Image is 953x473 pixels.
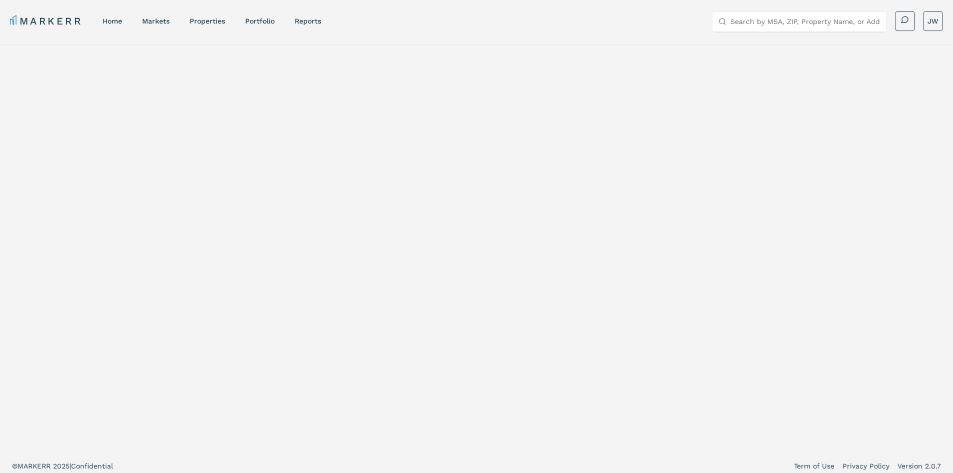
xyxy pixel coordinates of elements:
a: MARKERR [10,14,83,28]
span: JW [927,16,938,26]
a: properties [190,17,225,25]
a: home [103,17,122,25]
a: Portfolio [245,17,275,25]
a: reports [295,17,321,25]
a: Term of Use [794,461,834,471]
span: © [12,462,18,470]
a: Version 2.0.7 [897,461,941,471]
input: Search by MSA, ZIP, Property Name, or Address [730,12,880,32]
a: Privacy Policy [842,461,889,471]
button: JW [923,11,943,31]
span: Confidential [71,462,113,470]
span: 2025 | [53,462,71,470]
span: MARKERR [18,462,53,470]
a: markets [142,17,170,25]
